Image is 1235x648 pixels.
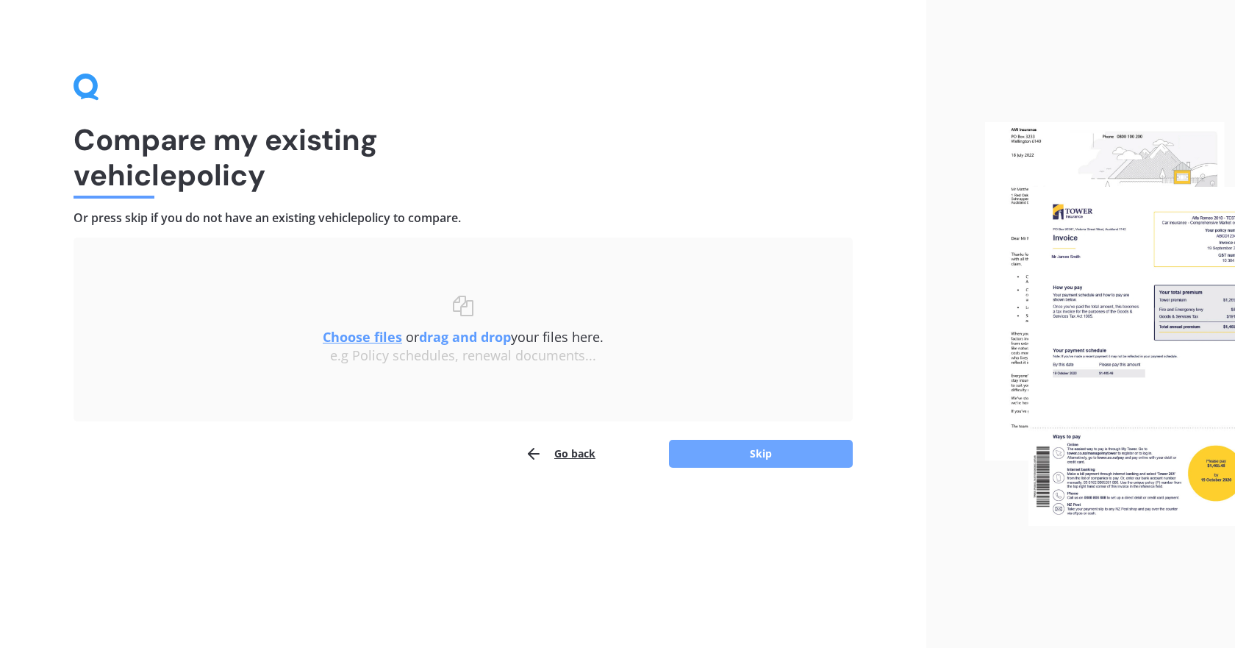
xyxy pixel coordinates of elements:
[74,122,853,193] h1: Compare my existing vehicle policy
[525,439,595,469] button: Go back
[669,440,853,468] button: Skip
[74,210,853,226] h4: Or press skip if you do not have an existing vehicle policy to compare.
[323,328,604,346] span: or your files here.
[985,122,1235,526] img: files.webp
[323,328,402,346] u: Choose files
[419,328,511,346] b: drag and drop
[103,348,823,364] div: e.g Policy schedules, renewal documents...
